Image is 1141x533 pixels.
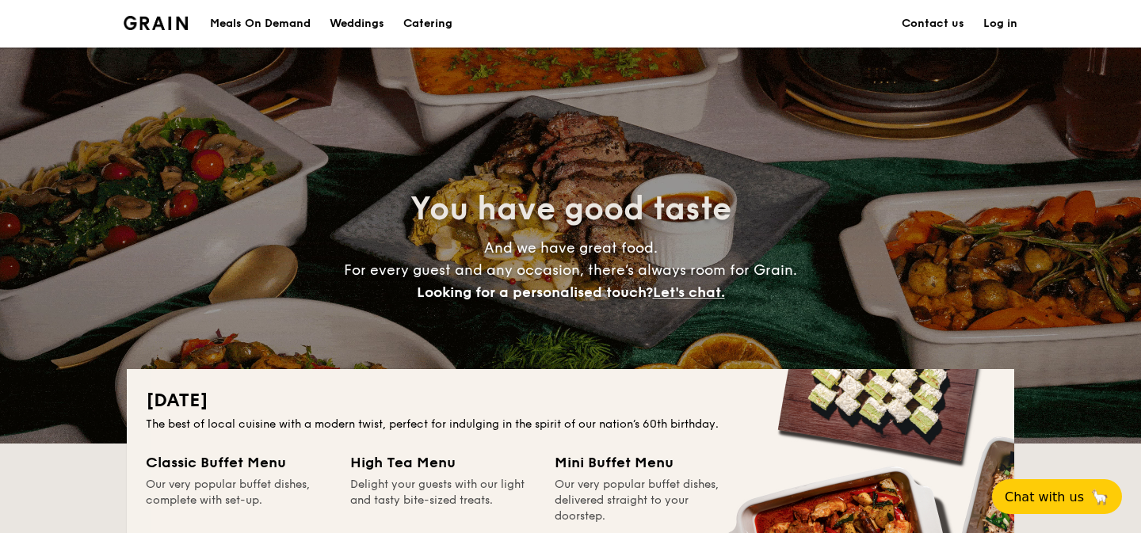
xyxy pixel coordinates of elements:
[1090,488,1109,506] span: 🦙
[992,479,1122,514] button: Chat with us🦙
[124,16,188,30] img: Grain
[1005,489,1084,504] span: Chat with us
[124,16,188,30] a: Logotype
[555,451,740,474] div: Mini Buffet Menu
[146,451,331,474] div: Classic Buffet Menu
[350,451,536,474] div: High Tea Menu
[146,477,331,524] div: Our very popular buffet dishes, complete with set-up.
[146,388,995,413] h2: [DATE]
[555,477,740,524] div: Our very popular buffet dishes, delivered straight to your doorstep.
[350,477,536,524] div: Delight your guests with our light and tasty bite-sized treats.
[653,284,725,301] span: Let's chat.
[146,417,995,432] div: The best of local cuisine with a modern twist, perfect for indulging in the spirit of our nation’...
